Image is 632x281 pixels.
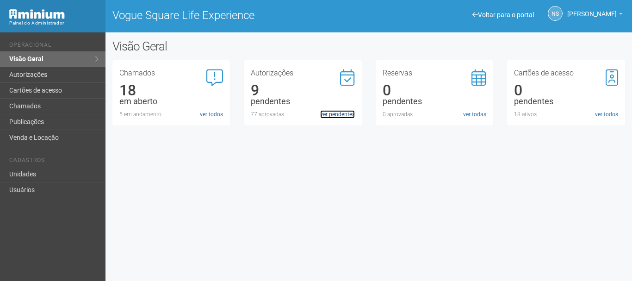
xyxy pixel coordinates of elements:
[9,157,99,167] li: Cadastros
[251,86,355,94] div: 9
[567,12,623,19] a: [PERSON_NAME]
[112,9,362,21] h1: Vogue Square Life Experience
[514,110,618,119] div: 18 ativos
[514,97,618,106] div: pendentes
[112,39,318,53] h2: Visão Geral
[383,86,487,94] div: 0
[119,86,223,94] div: 18
[251,69,355,77] h3: Autorizações
[383,69,487,77] h3: Reservas
[9,42,99,51] li: Operacional
[595,110,618,119] a: ver todos
[251,97,355,106] div: pendentes
[514,86,618,94] div: 0
[9,9,65,19] img: Minium
[9,19,99,27] div: Painel do Administrador
[463,110,486,119] a: ver todas
[472,11,534,19] a: Voltar para o portal
[251,110,355,119] div: 77 aprovadas
[200,110,223,119] a: ver todos
[119,69,223,77] h3: Chamados
[383,97,487,106] div: pendentes
[119,110,223,119] div: 5 em andamento
[320,110,355,119] a: ver pendentes
[383,110,487,119] div: 0 aprovadas
[567,1,617,18] span: Nicolle Silva
[548,6,563,21] a: NS
[119,97,223,106] div: em aberto
[514,69,618,77] h3: Cartões de acesso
